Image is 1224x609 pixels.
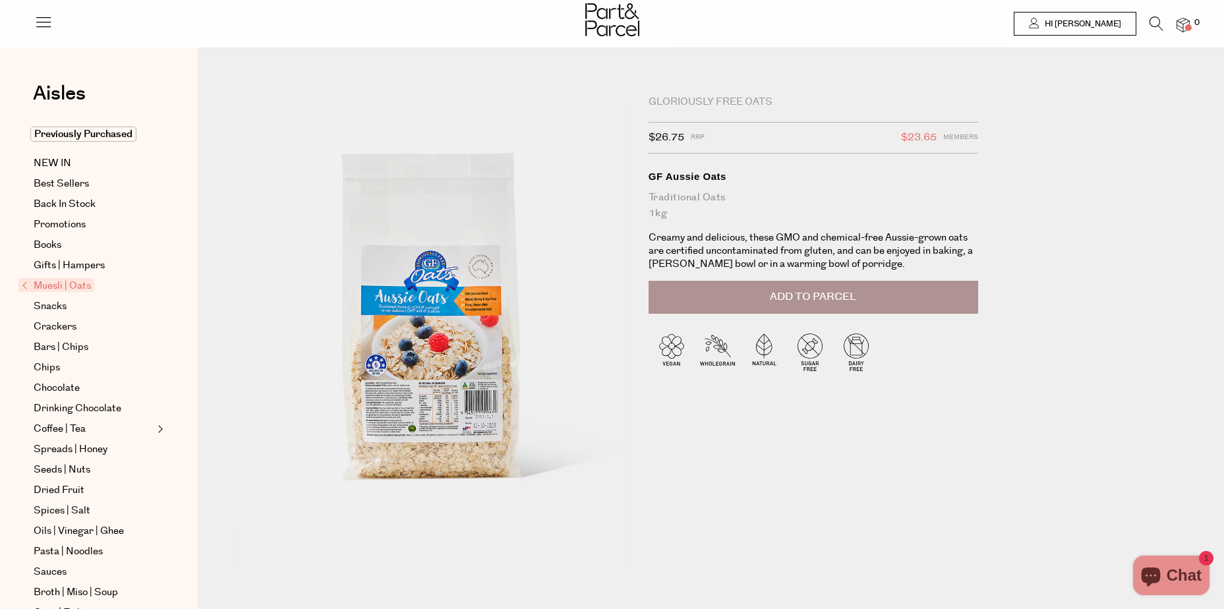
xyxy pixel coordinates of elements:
span: Snacks [34,299,67,314]
a: Dried Fruit [34,482,154,498]
span: Coffee | Tea [34,421,86,437]
span: Previously Purchased [30,127,136,142]
a: Muesli | Oats [22,278,154,294]
span: $26.75 [649,129,684,146]
a: 0 [1177,18,1190,32]
img: P_P-ICONS-Live_Bec_V11_Dairy_Free.svg [833,329,879,375]
a: Aisles [33,84,86,117]
span: Drinking Chocolate [34,401,121,417]
span: Chips [34,360,60,376]
button: Expand/Collapse Coffee | Tea [154,421,163,437]
a: Bars | Chips [34,339,154,355]
a: Oils | Vinegar | Ghee [34,523,154,539]
span: $23.65 [901,129,937,146]
span: Oils | Vinegar | Ghee [34,523,124,539]
span: Add to Parcel [770,289,856,304]
span: Seeds | Nuts [34,462,90,478]
a: Broth | Miso | Soup [34,585,154,600]
span: Promotions [34,217,86,233]
span: Books [34,237,61,253]
span: RRP [691,129,705,146]
a: Spices | Salt [34,503,154,519]
span: 0 [1191,17,1203,29]
a: Snacks [34,299,154,314]
span: Chocolate [34,380,80,396]
span: Back In Stock [34,196,96,212]
a: Drinking Chocolate [34,401,154,417]
div: Gloriously Free Oats [649,96,978,109]
a: Previously Purchased [34,127,154,142]
a: Promotions [34,217,154,233]
span: Best Sellers [34,176,89,192]
img: GF Aussie Oats [237,100,629,562]
a: Hi [PERSON_NAME] [1014,12,1136,36]
span: Pasta | Noodles [34,544,103,560]
div: Traditional Oats 1kg [649,190,978,221]
a: Seeds | Nuts [34,462,154,478]
a: Back In Stock [34,196,154,212]
span: Crackers [34,319,76,335]
inbox-online-store-chat: Shopify online store chat [1129,556,1213,598]
div: GF Aussie Oats [649,170,978,183]
span: Members [943,129,978,146]
a: Chips [34,360,154,376]
span: Muesli | Oats [18,278,94,292]
a: Spreads | Honey [34,442,154,457]
span: NEW IN [34,156,71,171]
span: Bars | Chips [34,339,88,355]
span: Gifts | Hampers [34,258,105,274]
img: P_P-ICONS-Live_Bec_V11_Sugar_Free.svg [787,329,833,375]
span: Spreads | Honey [34,442,107,457]
a: Books [34,237,154,253]
a: Sauces [34,564,154,580]
a: Coffee | Tea [34,421,154,437]
a: NEW IN [34,156,154,171]
a: Gifts | Hampers [34,258,154,274]
img: P_P-ICONS-Live_Bec_V11_Natural.svg [741,329,787,375]
a: Pasta | Noodles [34,544,154,560]
img: P_P-ICONS-Live_Bec_V11_Wholegrain.svg [695,329,741,375]
a: Crackers [34,319,154,335]
img: Part&Parcel [585,3,639,36]
span: Hi [PERSON_NAME] [1041,18,1121,30]
span: Spices | Salt [34,503,90,519]
span: Sauces [34,564,67,580]
span: Aisles [33,79,86,108]
span: Broth | Miso | Soup [34,585,118,600]
a: Best Sellers [34,176,154,192]
button: Add to Parcel [649,281,978,314]
img: P_P-ICONS-Live_Bec_V11_Vegan.svg [649,329,695,375]
p: Creamy and delicious, these GMO and chemical-free Aussie-grown oats are certified uncontaminated ... [649,231,978,271]
span: Dried Fruit [34,482,84,498]
a: Chocolate [34,380,154,396]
